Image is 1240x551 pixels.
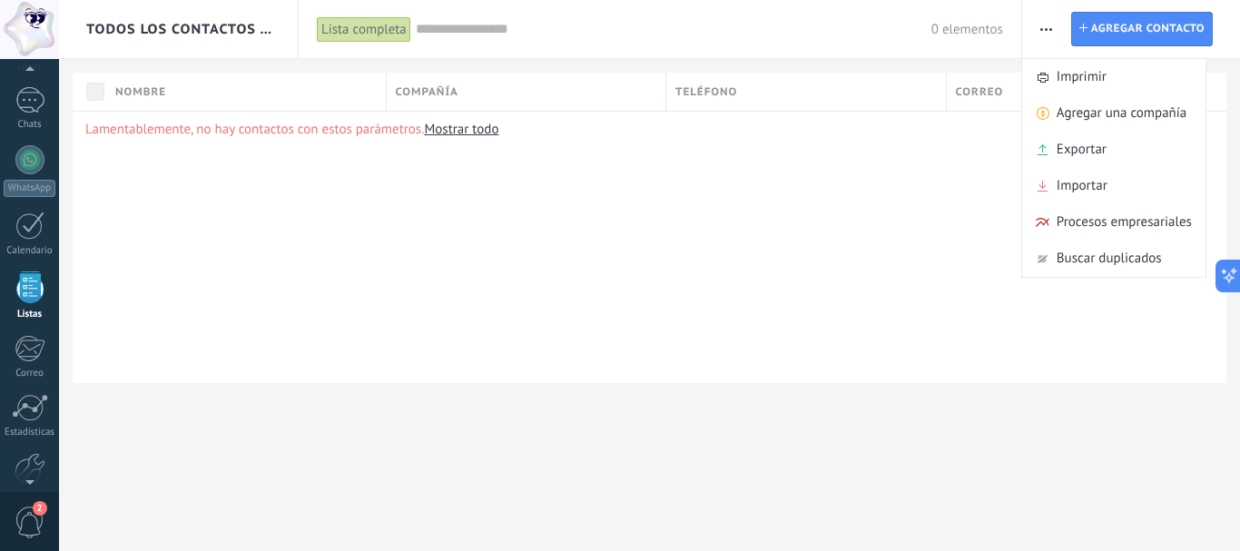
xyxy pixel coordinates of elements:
[1057,132,1107,168] span: Exportar
[1057,95,1186,132] span: Agregar una compañía
[33,501,47,516] span: 2
[4,309,56,320] div: Listas
[115,84,166,101] span: Nombre
[956,84,1004,101] span: Correo
[4,368,56,379] div: Correo
[1057,204,1192,241] span: Procesos empresariales
[1071,12,1213,46] a: Agregar contacto
[85,121,1214,138] p: Lamentablemente, no hay contactos con estos parámetros.
[931,21,1003,38] span: 0 elementos
[4,427,56,438] div: Estadísticas
[86,21,272,38] span: Todos los contactos y empresas
[4,119,56,131] div: Chats
[4,245,56,257] div: Calendario
[317,16,411,43] div: Lista completa
[1057,168,1107,204] span: Importar
[1057,241,1162,277] span: Buscar duplicados
[424,121,498,138] a: Mostrar todo
[1091,13,1205,45] span: Agregar contacto
[1033,12,1059,46] button: Más
[4,180,55,197] div: WhatsApp
[1022,95,1206,132] a: Agregar una compañía
[675,84,737,101] span: Teléfono
[1057,59,1107,95] span: Imprimir
[396,84,458,101] span: Compañía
